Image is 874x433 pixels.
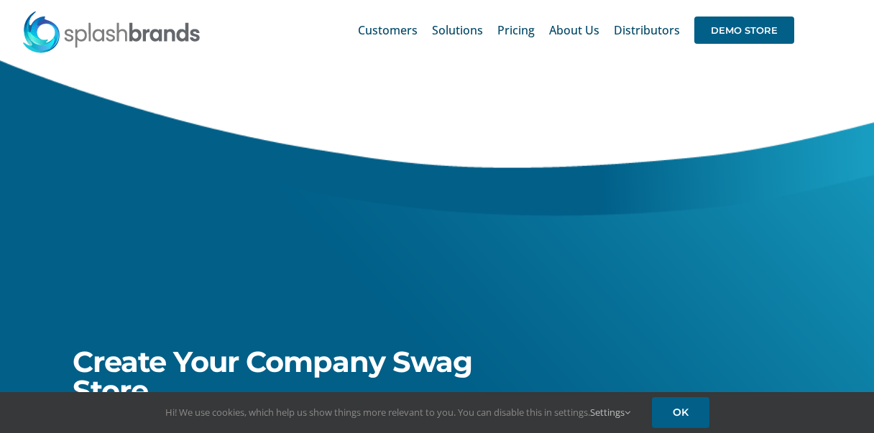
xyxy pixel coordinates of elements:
a: Customers [358,7,418,53]
span: Hi! We use cookies, which help us show things more relevant to you. You can disable this in setti... [165,406,630,419]
a: OK [652,397,709,428]
a: Settings [590,406,630,419]
a: Distributors [614,7,680,53]
span: Distributors [614,24,680,36]
span: DEMO STORE [694,17,794,44]
span: Customers [358,24,418,36]
span: Create Your Company Swag Store [73,344,472,408]
img: SplashBrands.com Logo [22,10,201,53]
a: Pricing [497,7,535,53]
span: Pricing [497,24,535,36]
a: DEMO STORE [694,7,794,53]
span: About Us [549,24,599,36]
span: Solutions [432,24,483,36]
nav: Main Menu [358,7,794,53]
